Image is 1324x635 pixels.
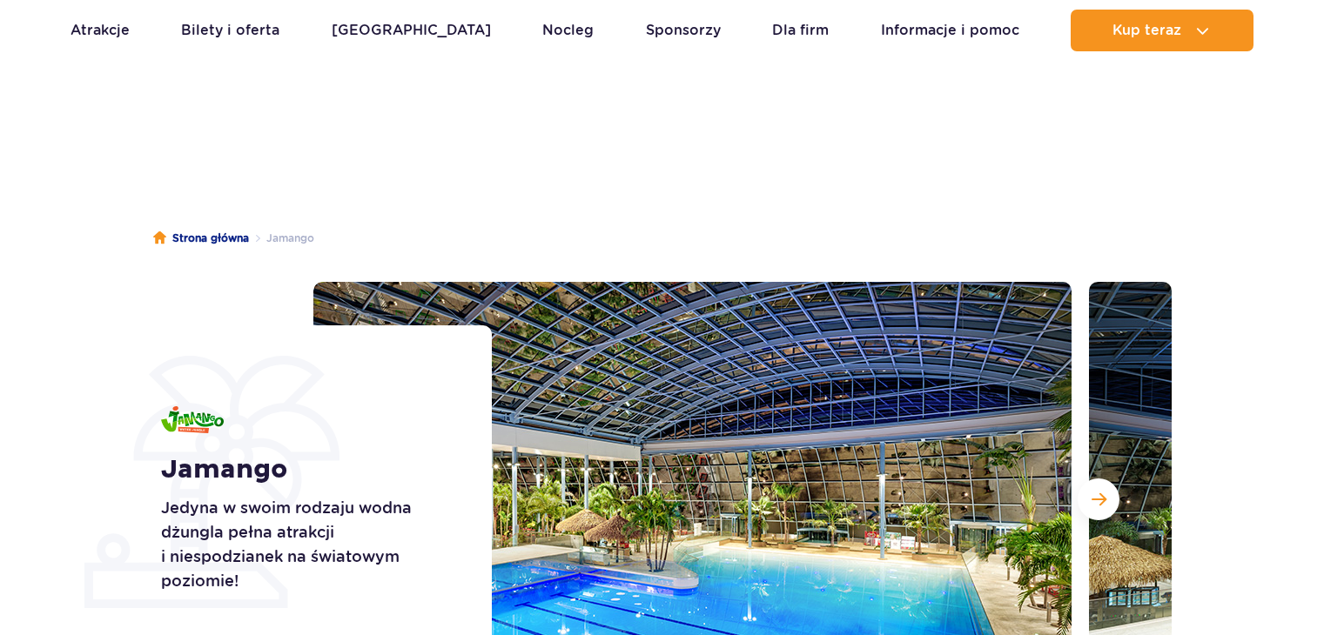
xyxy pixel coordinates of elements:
button: Następny slajd [1078,478,1119,520]
a: Nocleg [542,10,594,51]
a: Atrakcje [71,10,130,51]
button: Kup teraz [1071,10,1253,51]
p: Jedyna w swoim rodzaju wodna dżungla pełna atrakcji i niespodzianek na światowym poziomie! [161,496,453,593]
a: Bilety i oferta [181,10,279,51]
a: Dla firm [772,10,829,51]
span: Kup teraz [1112,23,1181,38]
a: [GEOGRAPHIC_DATA] [332,10,491,51]
img: Jamango [161,406,224,433]
h1: Jamango [161,454,453,485]
a: Sponsorzy [646,10,721,51]
a: Informacje i pomoc [881,10,1019,51]
a: Strona główna [153,230,249,247]
li: Jamango [249,230,314,247]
